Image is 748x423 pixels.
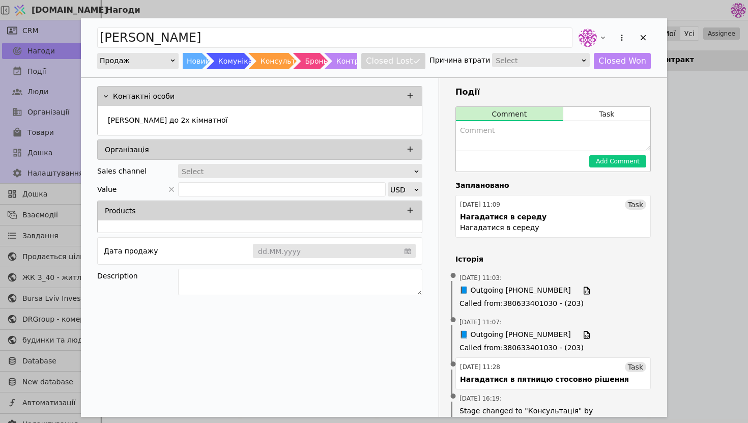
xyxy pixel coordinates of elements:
[182,164,412,179] div: Select
[625,200,646,210] div: Task
[459,273,502,283] span: [DATE] 11:03 :
[459,343,647,353] span: Called from : 380633401030 - (203)
[579,29,597,47] img: de
[460,362,500,372] div: [DATE] 11:28
[456,107,563,121] button: Comment
[261,53,311,69] div: Консультація
[108,115,227,126] p: [PERSON_NAME] до 2х кімнатної
[460,222,539,233] div: Нагадатися в середу
[104,244,158,258] div: Дата продажу
[97,182,117,196] span: Value
[448,384,458,410] span: •
[460,374,629,385] div: Нагадатися в пятницю стосовно рішення
[455,86,651,98] h3: Події
[589,155,646,167] button: Add Comment
[305,53,327,69] div: Бронь
[429,53,490,67] div: Причина втрати
[594,53,651,69] button: Closed Won
[448,352,458,378] span: •
[448,263,458,289] span: •
[361,53,425,69] button: Closed Lost
[455,254,651,265] h4: Історія
[336,53,372,69] div: Контракт
[460,200,500,209] div: [DATE] 11:09
[105,145,149,155] p: Організація
[563,107,650,121] button: Task
[187,53,210,69] div: Новий
[218,53,264,69] div: Комунікація
[455,180,651,191] h4: Заплановано
[81,18,667,417] div: Add Opportunity
[100,53,169,68] div: Продаж
[105,206,135,216] p: Products
[460,212,546,222] div: Нагадатися в середу
[459,298,647,309] span: Called from : 380633401030 - (203)
[97,269,178,283] div: Description
[625,362,646,372] div: Task
[496,53,580,68] div: Select
[113,91,175,102] p: Контактні особи
[97,164,147,178] div: Sales channel
[448,307,458,333] span: •
[405,246,411,256] svg: calendar
[459,318,502,327] span: [DATE] 11:07 :
[459,329,571,341] span: 📘 Outgoing [PHONE_NUMBER]
[459,285,571,296] span: 📘 Outgoing [PHONE_NUMBER]
[459,394,502,403] span: [DATE] 16:19 :
[390,183,413,197] div: USD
